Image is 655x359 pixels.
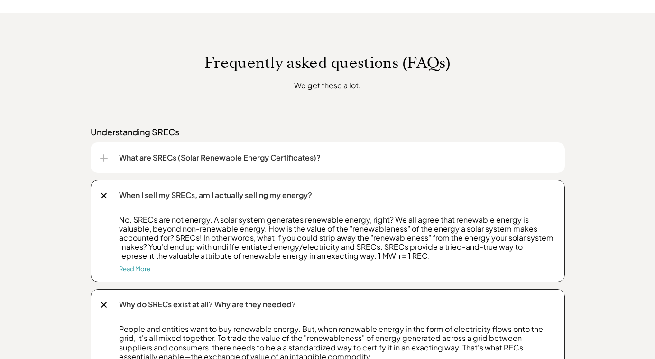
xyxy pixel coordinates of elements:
[119,215,555,261] p: No. SRECs are not energy. A solar system generates renewable energy, right? We all agree that ren...
[91,126,565,138] p: Understanding SRECs
[57,54,598,72] p: Frequently asked questions (FAQs)
[119,299,555,310] p: Why do SRECs exist at all? Why are they needed?
[119,265,150,273] a: Read More
[119,152,555,163] p: What are SRECs (Solar Renewable Energy Certificates)?
[152,79,503,91] p: We get these a lot.
[119,189,555,201] p: When I sell my SRECs, am I actually selling my energy?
